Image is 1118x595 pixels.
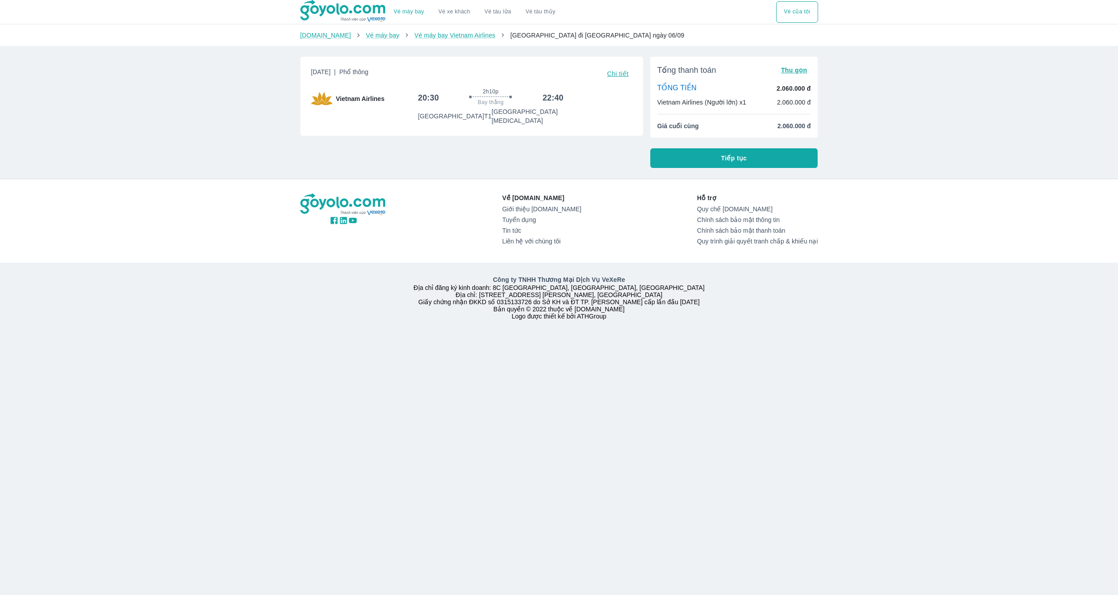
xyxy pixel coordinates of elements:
[336,94,385,103] span: Vietnam Airlines
[697,216,818,223] a: Chính sách bảo mật thông tin
[777,84,810,93] p: 2.060.000 đ
[721,154,747,163] span: Tiếp tục
[650,148,818,168] button: Tiếp tục
[776,1,818,23] div: choose transportation mode
[543,92,564,103] h6: 22:40
[697,238,818,245] a: Quy trình giải quyết tranh chấp & khiếu nại
[302,275,816,284] p: Công ty TNHH Thương Mại Dịch Vụ VeXeRe
[777,122,811,130] span: 2.060.000 đ
[510,32,684,39] span: [GEOGRAPHIC_DATA] đi [GEOGRAPHIC_DATA] ngày 06/09
[300,31,818,40] nav: breadcrumb
[502,227,581,234] a: Tin tức
[339,68,368,75] span: Phổ thông
[781,67,807,74] span: Thu gọn
[300,193,387,216] img: logo
[418,112,491,121] p: [GEOGRAPHIC_DATA] T1
[478,99,504,106] span: Bay thẳng
[438,8,470,15] a: Vé xe khách
[387,1,562,23] div: choose transportation mode
[502,205,581,213] a: Giới thiệu [DOMAIN_NAME]
[657,84,697,93] p: TỔNG TIỀN
[777,98,811,107] p: 2.060.000 đ
[518,1,562,23] button: Vé tàu thủy
[657,122,699,130] span: Giá cuối cùng
[603,67,632,80] button: Chi tiết
[777,64,811,76] button: Thu gọn
[502,238,581,245] a: Liên hệ với chúng tôi
[295,275,823,320] div: Địa chỉ đăng ký kinh doanh: 8C [GEOGRAPHIC_DATA], [GEOGRAPHIC_DATA], [GEOGRAPHIC_DATA] Địa chỉ: [...
[776,1,818,23] button: Vé của tôi
[334,68,336,75] span: |
[478,1,519,23] a: Vé tàu lửa
[502,193,581,202] p: Về [DOMAIN_NAME]
[657,65,716,75] span: Tổng thanh toán
[697,205,818,213] a: Quy chế [DOMAIN_NAME]
[607,70,628,77] span: Chi tiết
[502,216,581,223] a: Tuyển dụng
[366,32,399,39] a: Vé máy bay
[491,107,563,125] p: [GEOGRAPHIC_DATA] [MEDICAL_DATA]
[311,67,369,80] span: [DATE]
[657,98,746,107] p: Vietnam Airlines (Người lớn) x1
[394,8,424,15] a: Vé máy bay
[418,92,439,103] h6: 20:30
[414,32,495,39] a: Vé máy bay Vietnam Airlines
[483,88,499,95] span: 2h10p
[697,193,818,202] p: Hỗ trợ
[300,32,351,39] a: [DOMAIN_NAME]
[697,227,818,234] a: Chính sách bảo mật thanh toán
